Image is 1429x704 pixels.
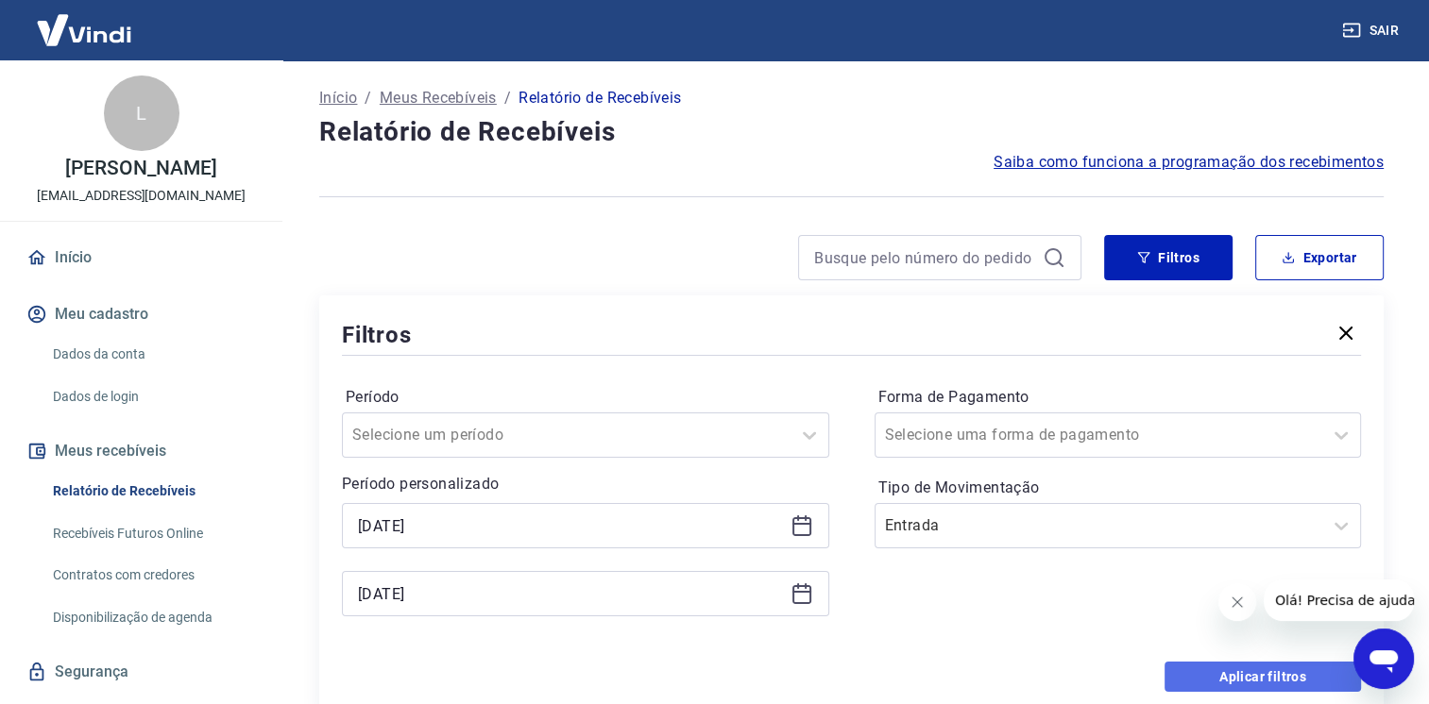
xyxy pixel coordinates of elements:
p: Relatório de Recebíveis [519,87,681,109]
iframe: Mensagem da empresa [1264,579,1414,621]
input: Data inicial [358,511,783,540]
a: Dados da conta [45,335,260,374]
button: Aplicar filtros [1165,662,1361,692]
input: Data final [358,579,783,608]
a: Disponibilização de agenda [45,598,260,637]
img: Vindi [23,1,145,59]
p: / [504,87,511,109]
a: Início [23,237,260,278]
label: Tipo de Movimentação [878,477,1358,499]
label: Forma de Pagamento [878,386,1358,409]
a: Contratos com credores [45,556,260,595]
a: Recebíveis Futuros Online [45,514,260,553]
input: Busque pelo número do pedido [814,243,1035,272]
button: Exportar [1255,235,1384,280]
button: Meus recebíveis [23,430,260,472]
a: Saiba como funciona a programação dos recebimentos [994,151,1384,174]
a: Segurança [23,651,260,693]
a: Dados de login [45,377,260,416]
a: Início [319,87,357,109]
div: L [104,75,179,151]
button: Meu cadastro [23,293,260,335]
iframe: Botão para abrir a janela de mensagens [1353,629,1414,689]
a: Relatório de Recebíveis [45,472,260,511]
p: Período personalizado [342,473,829,495]
p: [EMAIL_ADDRESS][DOMAIN_NAME] [37,186,246,206]
span: Olá! Precisa de ajuda? [11,13,159,28]
p: [PERSON_NAME] [65,159,216,178]
h5: Filtros [342,320,412,350]
button: Sair [1338,13,1406,48]
label: Período [346,386,825,409]
h4: Relatório de Recebíveis [319,113,1384,151]
p: / [365,87,371,109]
iframe: Fechar mensagem [1218,583,1256,621]
a: Meus Recebíveis [380,87,497,109]
button: Filtros [1104,235,1233,280]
